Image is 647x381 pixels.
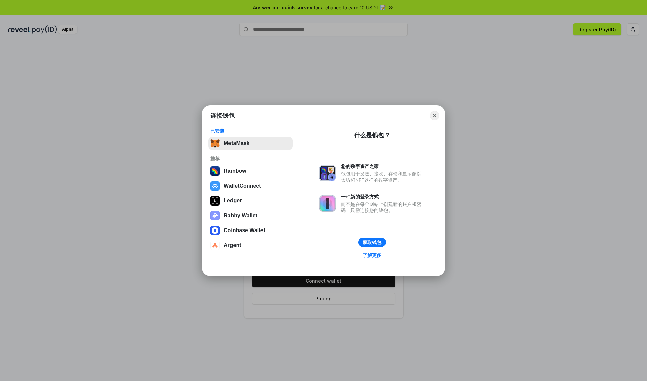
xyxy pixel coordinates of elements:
[210,196,220,206] img: svg+xml,%3Csvg%20xmlns%3D%22http%3A%2F%2Fwww.w3.org%2F2000%2Fsvg%22%20width%3D%2228%22%20height%3...
[430,111,439,120] button: Close
[224,140,249,146] div: MetaMask
[359,251,386,260] a: 了解更多
[319,165,336,181] img: svg+xml,%3Csvg%20xmlns%3D%22http%3A%2F%2Fwww.w3.org%2F2000%2Fsvg%22%20fill%3D%22none%22%20viewBox...
[341,201,425,213] div: 而不是在每个网站上创建新的账户和密码，只需连接您的钱包。
[210,112,235,120] h1: 连接钱包
[208,194,293,208] button: Ledger
[224,198,242,204] div: Ledger
[224,242,241,248] div: Argent
[208,224,293,237] button: Coinbase Wallet
[208,209,293,222] button: Rabby Wallet
[363,239,381,245] div: 获取钱包
[210,181,220,191] img: svg+xml,%3Csvg%20width%3D%2228%22%20height%3D%2228%22%20viewBox%3D%220%200%2028%2028%22%20fill%3D...
[208,239,293,252] button: Argent
[208,179,293,193] button: WalletConnect
[208,137,293,150] button: MetaMask
[224,168,246,174] div: Rainbow
[210,241,220,250] img: svg+xml,%3Csvg%20width%3D%2228%22%20height%3D%2228%22%20viewBox%3D%220%200%2028%2028%22%20fill%3D...
[224,183,261,189] div: WalletConnect
[210,128,291,134] div: 已安装
[319,195,336,212] img: svg+xml,%3Csvg%20xmlns%3D%22http%3A%2F%2Fwww.w3.org%2F2000%2Fsvg%22%20fill%3D%22none%22%20viewBox...
[210,226,220,235] img: svg+xml,%3Csvg%20width%3D%2228%22%20height%3D%2228%22%20viewBox%3D%220%200%2028%2028%22%20fill%3D...
[363,252,381,258] div: 了解更多
[210,156,291,162] div: 推荐
[224,213,257,219] div: Rabby Wallet
[210,166,220,176] img: svg+xml,%3Csvg%20width%3D%22120%22%20height%3D%22120%22%20viewBox%3D%220%200%20120%20120%22%20fil...
[358,238,386,247] button: 获取钱包
[210,211,220,220] img: svg+xml,%3Csvg%20xmlns%3D%22http%3A%2F%2Fwww.w3.org%2F2000%2Fsvg%22%20fill%3D%22none%22%20viewBox...
[208,164,293,178] button: Rainbow
[354,131,390,139] div: 什么是钱包？
[210,139,220,148] img: svg+xml,%3Csvg%20fill%3D%22none%22%20height%3D%2233%22%20viewBox%3D%220%200%2035%2033%22%20width%...
[341,194,425,200] div: 一种新的登录方式
[341,163,425,169] div: 您的数字资产之家
[224,227,265,234] div: Coinbase Wallet
[341,171,425,183] div: 钱包用于发送、接收、存储和显示像以太坊和NFT这样的数字资产。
